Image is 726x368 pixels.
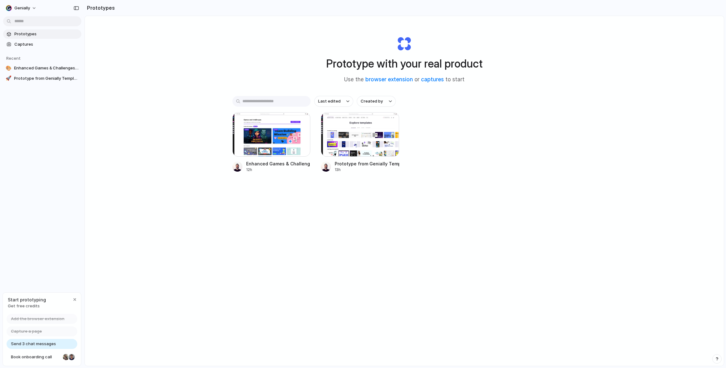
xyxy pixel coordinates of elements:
[232,112,311,173] a: Enhanced Games & Challenges LayoutEnhanced Games & Challenges Layout12h
[11,341,56,347] span: Send 3 chat messages
[6,56,21,61] span: Recent
[335,167,399,173] div: 13h
[246,167,311,173] div: 12h
[11,316,64,322] span: Add the browser extension
[7,352,77,362] a: Book onboarding call
[14,5,30,11] span: Genially
[361,98,383,104] span: Created by
[246,160,311,167] div: Enhanced Games & Challenges Layout
[3,63,81,73] a: 🎨Enhanced Games & Challenges Layout
[62,353,70,361] div: Nicole Kubica
[314,96,353,107] button: Last edited
[335,160,399,167] div: Prototype from Genially Templates Panel
[321,112,399,173] a: Prototype from Genially Templates PanelPrototype from Genially Templates Panel13h
[3,3,40,13] button: Genially
[11,328,42,335] span: Capture a page
[3,40,81,49] a: Captures
[84,4,115,12] h2: Prototypes
[14,65,79,71] span: Enhanced Games & Challenges Layout
[14,75,79,82] span: Prototype from Genially Templates Panel
[344,76,465,84] span: Use the or to start
[6,65,12,71] div: 🎨
[6,75,12,82] div: 🚀
[11,354,60,360] span: Book onboarding call
[3,29,81,39] a: Prototypes
[14,31,79,37] span: Prototypes
[8,296,46,303] span: Start prototyping
[326,55,483,72] h1: Prototype with your real product
[357,96,396,107] button: Created by
[3,74,81,83] a: 🚀Prototype from Genially Templates Panel
[14,41,79,48] span: Captures
[421,76,444,83] a: captures
[365,76,413,83] a: browser extension
[8,303,46,309] span: Get free credits
[318,98,341,104] span: Last edited
[68,353,75,361] div: Christian Iacullo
